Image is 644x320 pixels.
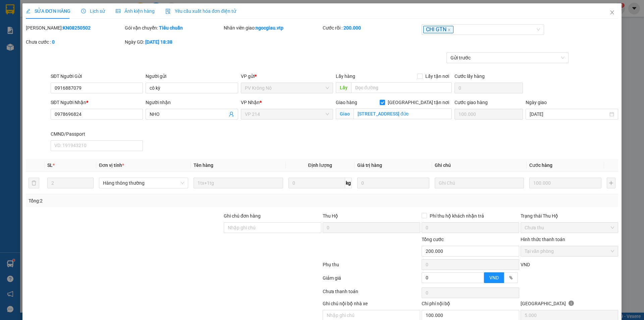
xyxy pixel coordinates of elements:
span: SỬA ĐƠN HÀNG [26,8,70,14]
div: Ghi chú nội bộ nhà xe [323,300,420,310]
span: Hàng thông thường [103,178,184,188]
span: Đơn vị tính [99,163,124,168]
label: Hình thức thanh toán [521,237,565,242]
div: Người nhận [146,99,238,106]
span: kg [345,178,352,188]
div: Trạng thái Thu Hộ [521,212,618,220]
span: Thu Hộ [323,213,338,219]
div: [PERSON_NAME]: [26,24,123,32]
input: 0 [529,178,601,188]
span: Lấy tận nơi [423,73,452,80]
span: VP Nhận [241,100,260,105]
div: Giảm giá [322,274,421,286]
div: [GEOGRAPHIC_DATA] [521,300,618,310]
input: Ngày giao [530,110,608,118]
b: [DATE] 18:38 [145,39,172,45]
span: Giao hàng [336,100,357,105]
input: Ghi chú đơn hàng [224,222,321,233]
span: [GEOGRAPHIC_DATA] tận nơi [385,99,452,106]
img: icon [165,9,171,14]
button: delete [29,178,39,188]
span: PV Krông Nô [245,83,329,93]
b: Tiêu chuẩn [159,25,183,31]
span: VND [489,275,499,280]
input: Dọc đường [351,82,452,93]
b: 0 [52,39,55,45]
label: Ngày giao [526,100,547,105]
div: Ngày GD: [125,38,222,46]
span: Cước hàng [529,163,552,168]
div: Nhân viên giao: [224,24,321,32]
button: Close [603,3,622,22]
b: ngocgiau.vtp [256,25,283,31]
div: VP gửi [241,73,333,80]
span: VND [521,262,530,267]
label: Cước lấy hàng [454,74,485,79]
span: Tên hàng [194,163,213,168]
label: Ghi chú đơn hàng [224,213,261,219]
div: Chưa cước : [26,38,123,46]
span: picture [116,9,120,13]
span: Lịch sử [81,8,105,14]
span: CHI GTN [423,26,453,34]
input: 0 [357,178,429,188]
span: VP 214 [245,109,329,119]
span: user-add [229,111,234,117]
div: Người gửi [146,73,238,80]
span: Yêu cầu xuất hóa đơn điện tử [165,8,236,14]
div: Chi phí nội bộ [422,300,519,310]
label: Cước giao hàng [454,100,488,105]
th: Ghi chú [432,159,527,172]
span: Chưa thu [525,223,614,233]
div: Cước rồi : [323,24,420,32]
input: Giao tận nơi [354,108,452,119]
span: SL [47,163,53,168]
input: Cước giao hàng [454,109,523,120]
span: Định lượng [308,163,332,168]
input: Cước lấy hàng [454,83,523,93]
span: Lấy hàng [336,74,355,79]
span: close [609,10,615,15]
div: Phụ thu [322,261,421,273]
span: info-circle [569,301,574,306]
input: Ghi Chú [435,178,524,188]
span: Phí thu hộ khách nhận trả [427,212,487,220]
div: Gói vận chuyển: [125,24,222,32]
span: Gửi trước [450,53,565,63]
span: close [447,28,451,32]
div: Tổng: 2 [29,197,249,204]
div: CMND/Passport [51,130,143,138]
button: plus [607,178,615,188]
div: SĐT Người Gửi [51,73,143,80]
b: KN08250502 [63,25,91,31]
b: 200.000 [343,25,361,31]
span: Giá trị hàng [357,163,382,168]
span: Lấy [336,82,351,93]
span: Tại văn phòng [525,246,614,256]
span: % [509,275,513,280]
div: SĐT Người Nhận [51,99,143,106]
span: Tổng cước [422,237,444,242]
span: Ảnh kiện hàng [116,8,155,14]
span: edit [26,9,31,13]
span: clock-circle [81,9,86,13]
div: Chưa thanh toán [322,288,421,300]
input: VD: Bàn, Ghế [194,178,283,188]
span: Giao [336,108,354,119]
